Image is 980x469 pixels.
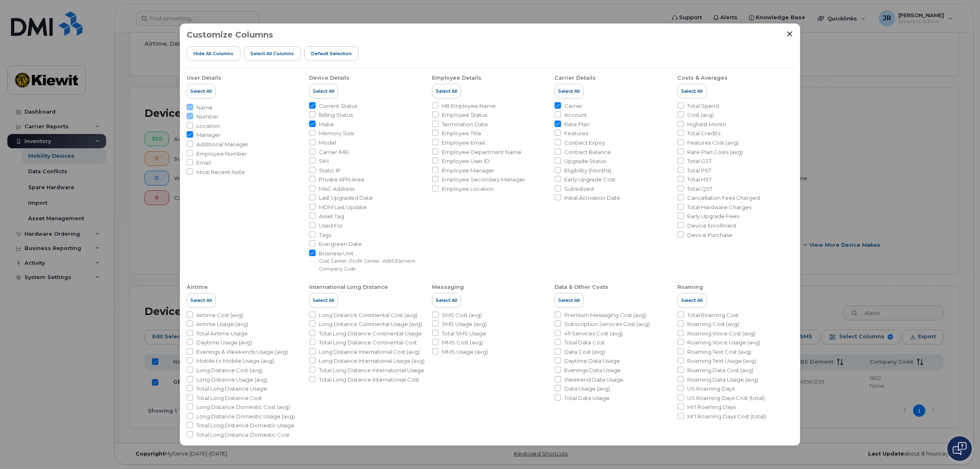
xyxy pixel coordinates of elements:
[687,330,755,337] span: Roaming Voice Cost (avg)
[564,320,650,328] span: Subscription Services Cost (avg)
[432,84,461,98] button: Select All
[677,284,703,291] div: Roaming
[304,46,359,61] button: Default Selection
[319,176,364,183] span: Private APN Area
[187,74,221,82] div: User Details
[687,111,714,119] span: Cost (avg)
[687,385,735,393] span: US Roaming Days
[442,320,487,328] span: SMS Usage (avg)
[436,88,457,94] span: Select All
[319,102,357,110] span: Current Status
[564,139,605,147] span: Contract Expiry
[442,111,487,119] span: Employee Status
[555,84,584,98] button: Select All
[564,185,594,193] span: Subsidized
[319,130,354,137] span: Memory Size
[564,111,587,119] span: Account
[196,366,263,374] span: Long Distance Cost (avg)
[309,284,388,291] div: International Long Distance
[687,194,760,202] span: Cancellation Fees Charged
[687,222,737,230] span: Device Enrollment
[442,330,486,337] span: Total SMS Usage
[319,311,417,319] span: Long Distance Continental Cost (avg)
[196,159,211,167] span: Email
[564,357,620,365] span: Daytime Data Usage
[196,385,267,393] span: Total Long Distance Usage
[442,139,485,147] span: Employee Email
[196,394,262,402] span: Total Long Distance Cost
[309,74,350,82] div: Device Details
[250,50,294,57] span: Select all Columns
[196,413,295,420] span: Long Distance Domestic Usage (avg)
[196,141,249,148] span: Additional Manager
[442,121,488,128] span: Termination Date
[564,130,588,137] span: Features
[190,88,212,94] span: Select All
[319,348,420,356] span: Long Distance International Cost (avg)
[319,121,334,128] span: Make
[687,413,766,420] span: Int'l Roaming Days Cost (total)
[187,46,241,61] button: Hide All Columns
[564,194,620,202] span: Initial Activation Date
[319,366,424,374] span: Total Long Distance International Usage
[196,168,245,176] span: Most Recent Note
[442,130,481,137] span: Employee Title
[196,131,220,139] span: Manager
[687,311,739,319] span: Total Roaming Cost
[313,88,334,94] span: Select All
[196,122,220,130] span: Location
[564,121,590,128] span: Rate Plan
[319,376,419,384] span: Total Long Distance International Cost
[558,297,580,304] span: Select All
[564,157,606,165] span: Upgrade Status
[681,88,703,94] span: Select All
[194,50,234,57] span: Hide All Columns
[442,185,494,193] span: Employee Location
[687,203,751,211] span: Total Hardware Charges
[555,293,584,308] button: Select All
[564,339,605,346] span: Total Data Cost
[319,185,354,193] span: MAC Address
[436,297,457,304] span: Select All
[555,284,608,291] div: Data & Other Costs
[309,293,338,308] button: Select All
[687,130,720,137] span: Total Credits
[564,176,615,183] span: Early Upgrade Cost
[311,50,352,57] span: Default Selection
[564,102,583,110] span: Carrier
[196,376,267,384] span: Long Distance Usage (avg)
[564,366,621,374] span: Evenings Data Usage
[244,46,301,61] button: Select all Columns
[564,348,605,356] span: Data Cost (avg)
[319,258,416,272] small: Cost Center, Profit Center, WBS Element, Company Code
[442,167,494,174] span: Employee Manager
[196,357,274,365] span: Mobile to Mobile Usage (avg)
[687,376,758,384] span: Roaming Data Usage (avg)
[687,185,713,193] span: Total QST
[442,311,482,319] span: SMS Cost (avg)
[687,157,712,165] span: Total GST
[564,330,623,337] span: 411 Services Cost (avg)
[319,222,343,230] span: Used For
[319,231,331,239] span: Tags
[687,148,743,156] span: Rate Plan Costs (avg)
[442,176,525,183] span: Employee Secondary Manager
[319,167,341,174] span: Static IP
[196,403,290,411] span: Long Distance Domestic Cost (avg)
[687,339,760,346] span: Roaming Voice Usage (avg)
[677,293,706,308] button: Select All
[196,422,294,429] span: Total Long Distance Domestic Usage
[687,176,712,183] span: Total HST
[196,339,252,346] span: Daytime Usage (avg)
[564,311,646,319] span: Premium Messaging Cost (avg)
[558,88,580,94] span: Select All
[309,84,338,98] button: Select All
[196,348,288,356] span: Evenings & Weekends Usage (avg)
[196,150,247,158] span: Employee Number
[432,284,464,291] div: Messaging
[677,84,706,98] button: Select All
[953,442,967,455] img: Open chat
[187,293,216,308] button: Select All
[196,320,248,328] span: Airtime Usage (avg)
[681,297,703,304] span: Select All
